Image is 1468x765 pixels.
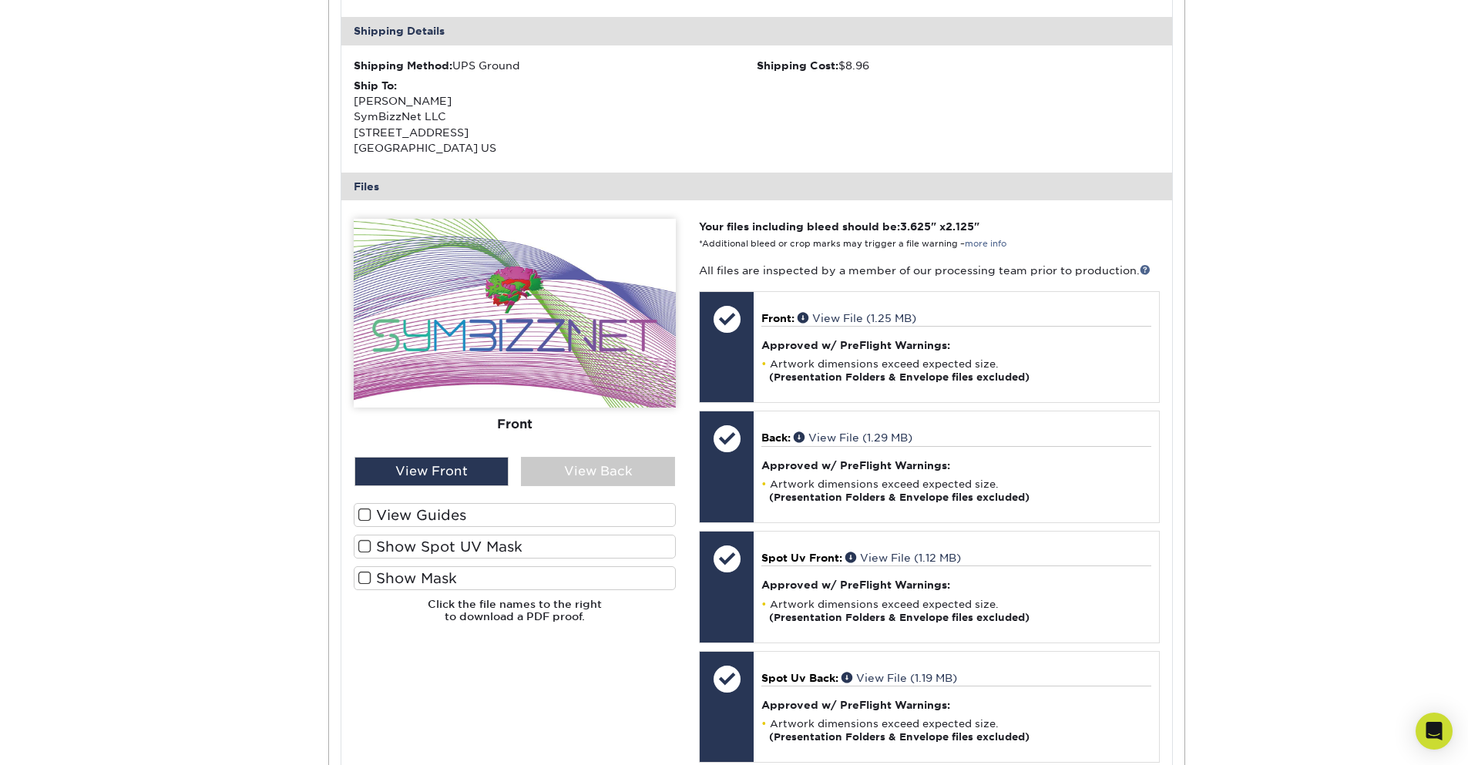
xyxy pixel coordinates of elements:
[798,312,916,324] a: View File (1.25 MB)
[769,371,1030,383] strong: (Presentation Folders & Envelope files excluded)
[341,173,1172,200] div: Files
[761,312,794,324] span: Front:
[354,59,452,72] strong: Shipping Method:
[354,566,676,590] label: Show Mask
[769,492,1030,503] strong: (Presentation Folders & Envelope files excluded)
[354,79,397,92] strong: Ship To:
[757,58,1160,73] div: $8.96
[769,731,1030,743] strong: (Presentation Folders & Envelope files excluded)
[761,579,1151,591] h4: Approved w/ PreFlight Warnings:
[900,220,931,233] span: 3.625
[4,718,131,760] iframe: Google Customer Reviews
[761,431,791,444] span: Back:
[354,78,757,156] div: [PERSON_NAME] SymBizzNet LLC [STREET_ADDRESS] [GEOGRAPHIC_DATA] US
[761,357,1151,384] li: Artwork dimensions exceed expected size.
[354,58,757,73] div: UPS Ground
[794,431,912,444] a: View File (1.29 MB)
[354,535,676,559] label: Show Spot UV Mask
[946,220,974,233] span: 2.125
[965,239,1006,249] a: more info
[761,672,838,684] span: Spot Uv Back:
[354,598,676,636] h6: Click the file names to the right to download a PDF proof.
[341,17,1172,45] div: Shipping Details
[354,457,509,486] div: View Front
[761,699,1151,711] h4: Approved w/ PreFlight Warnings:
[699,220,979,233] strong: Your files including bleed should be: " x "
[521,457,675,486] div: View Back
[354,503,676,527] label: View Guides
[354,408,676,441] div: Front
[761,459,1151,471] h4: Approved w/ PreFlight Warnings:
[761,339,1151,351] h4: Approved w/ PreFlight Warnings:
[769,612,1030,623] strong: (Presentation Folders & Envelope files excluded)
[845,552,961,564] a: View File (1.12 MB)
[757,59,838,72] strong: Shipping Cost:
[699,263,1159,278] p: All files are inspected by a member of our processing team prior to production.
[841,672,957,684] a: View File (1.19 MB)
[761,717,1151,743] li: Artwork dimensions exceed expected size.
[761,478,1151,504] li: Artwork dimensions exceed expected size.
[1416,713,1453,750] div: Open Intercom Messenger
[699,239,1006,249] small: *Additional bleed or crop marks may trigger a file warning –
[761,598,1151,624] li: Artwork dimensions exceed expected size.
[761,552,842,564] span: Spot Uv Front:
